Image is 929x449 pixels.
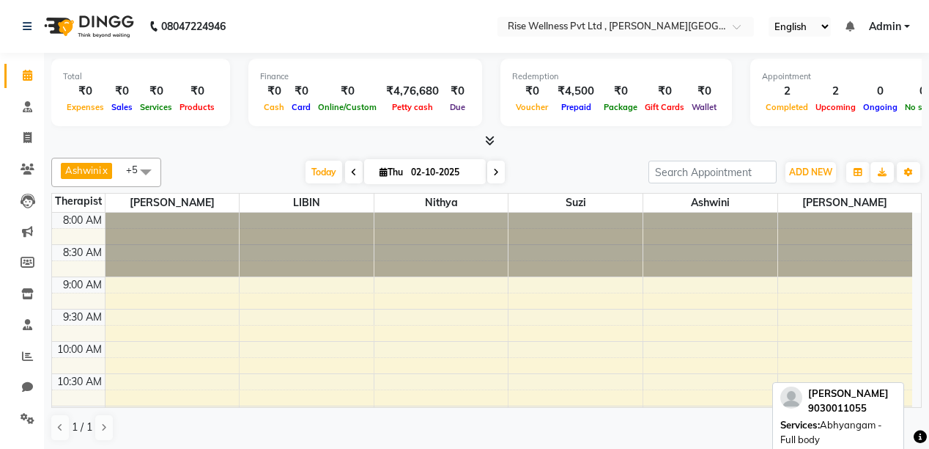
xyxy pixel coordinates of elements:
span: Prepaid [558,102,595,112]
span: suzi [508,194,643,212]
span: Thu [376,167,407,178]
span: LIBIN [240,194,374,212]
div: 8:00 AM [60,213,105,228]
div: Therapist [52,194,105,209]
img: profile [780,387,802,409]
span: nithya [374,194,508,212]
div: ₹0 [63,83,108,100]
div: ₹0 [176,83,218,100]
div: 0 [859,83,901,100]
span: [PERSON_NAME] [106,194,240,212]
div: Redemption [512,70,720,83]
span: Ashwini [643,194,777,212]
div: Total [63,70,218,83]
div: 9:00 AM [60,277,105,293]
span: +5 [126,164,149,175]
div: 10:00 AM [54,342,105,357]
span: Services [136,102,176,112]
span: Completed [762,102,812,112]
div: 2 [812,83,859,100]
div: 9030011055 [808,401,889,416]
a: x [101,164,108,176]
span: Products [176,102,218,112]
span: Ashwini [65,164,101,176]
div: 9:30 AM [60,310,105,325]
span: Online/Custom [314,102,380,112]
img: logo [37,6,138,47]
span: Expenses [63,102,108,112]
span: Upcoming [812,102,859,112]
span: Package [600,102,641,112]
input: 2025-10-02 [407,161,480,183]
span: Voucher [512,102,552,112]
div: 8:30 AM [60,245,105,260]
div: ₹0 [136,83,176,100]
span: Wallet [688,102,720,112]
div: Finance [260,70,470,83]
span: [PERSON_NAME] [808,387,889,399]
span: [PERSON_NAME] [778,194,912,212]
div: ₹0 [314,83,380,100]
span: Due [446,102,469,112]
span: Services: [780,419,820,431]
span: Sales [108,102,136,112]
span: Gift Cards [641,102,688,112]
div: ₹0 [600,83,641,100]
div: ₹0 [108,83,136,100]
span: Admin [869,19,901,34]
span: 1 / 1 [72,420,92,435]
div: 2 [762,83,812,100]
span: Cash [260,102,288,112]
span: Ongoing [859,102,901,112]
div: ₹0 [445,83,470,100]
div: ₹0 [512,83,552,100]
span: ADD NEW [789,167,832,178]
span: Card [288,102,314,112]
b: 08047224946 [161,6,226,47]
span: Abhyangam - Full body [780,419,882,445]
span: Today [306,161,342,183]
div: 10:30 AM [54,374,105,390]
div: ₹4,500 [552,83,600,100]
div: ₹0 [641,83,688,100]
input: Search Appointment [648,161,777,183]
div: ₹4,76,680 [380,83,445,100]
button: ADD NEW [785,162,836,183]
div: ₹0 [288,83,314,100]
span: Petty cash [388,102,437,112]
div: ₹0 [260,83,288,100]
div: 11:00 AM [54,406,105,422]
div: ₹0 [688,83,720,100]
